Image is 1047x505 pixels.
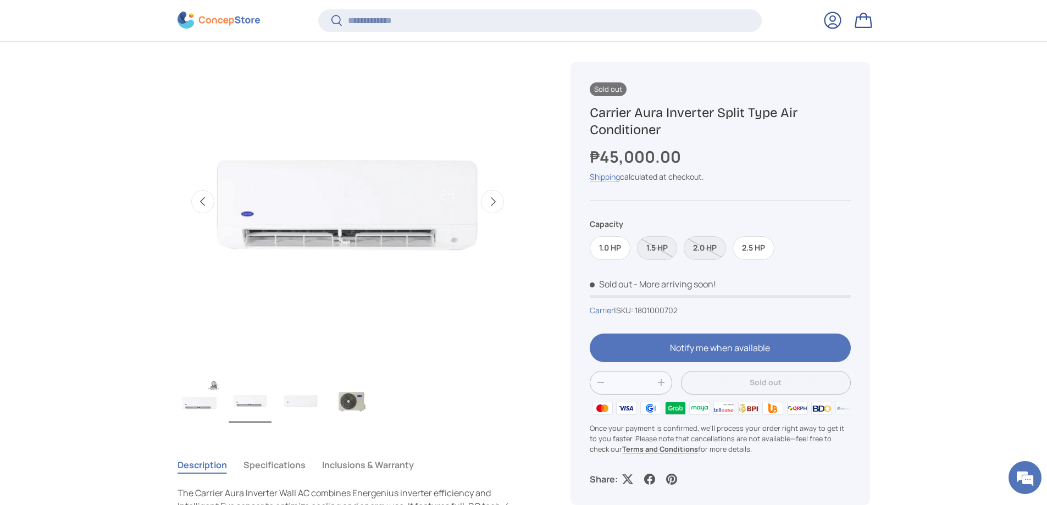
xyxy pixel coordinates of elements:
[590,473,618,486] p: Share:
[639,400,663,417] img: gcash
[614,400,639,417] img: visa
[590,423,850,455] p: Once your payment is confirmed, we'll process your order right away to get it to you faster. Plea...
[712,400,736,417] img: billease
[761,400,785,417] img: ubp
[785,400,809,417] img: qrph
[279,379,322,423] img: Carrier Aura Inverter Split Type Air Conditioner
[688,400,712,417] img: maya
[590,146,684,168] strong: ₱45,000.00
[834,400,858,417] img: metrobank
[590,219,623,230] legend: Capacity
[178,12,260,29] img: ConcepStore
[330,379,373,423] img: Carrier Aura Inverter Split Type Air Conditioner
[229,379,272,423] img: Carrier Aura Inverter Split Type Air Conditioner
[243,452,306,478] button: Specifications
[635,305,678,315] span: 1801000702
[178,31,518,426] media-gallery: Gallery Viewer
[590,400,614,417] img: master
[634,278,716,290] p: - More arriving soon!
[684,236,726,260] label: Sold out
[810,400,834,417] img: bdo
[637,236,677,260] label: Sold out
[178,379,221,423] img: Carrier Aura Inverter Split Type Air Conditioner
[590,278,632,290] span: Sold out
[590,104,850,138] h1: Carrier Aura Inverter Split Type Air Conditioner
[622,445,698,454] a: Terms and Conditions
[590,305,614,315] a: Carrier
[590,171,850,183] div: calculated at checkout.
[616,305,633,315] span: SKU:
[178,452,227,478] button: Description
[663,400,687,417] img: grabpay
[590,82,627,96] span: Sold out
[322,452,414,478] button: Inclusions & Warranty
[590,172,620,182] a: Shipping
[681,371,850,395] button: Sold out
[736,400,761,417] img: bpi
[614,305,678,315] span: |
